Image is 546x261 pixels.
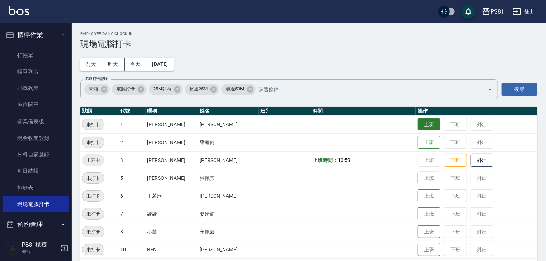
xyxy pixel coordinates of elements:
button: 上班 [418,189,440,203]
td: BEN [146,241,198,258]
td: 7 [118,205,146,223]
td: [PERSON_NAME] [146,115,198,133]
div: 25M以內 [149,84,183,95]
a: 現場電腦打卡 [3,196,69,212]
th: 操作 [416,107,537,116]
td: 10 [118,241,146,258]
span: 25M以內 [149,85,176,93]
td: [PERSON_NAME] [146,151,198,169]
td: 6 [118,187,146,205]
b: 上班時間： [313,157,338,163]
th: 狀態 [80,107,118,116]
h5: PS81櫃檯 [22,241,58,248]
input: 篩選條件 [257,83,475,95]
img: Person [6,241,20,255]
span: 未知 [84,85,102,93]
th: 姓名 [198,107,259,116]
button: 登出 [510,5,537,18]
span: 未打卡 [82,246,104,253]
td: 宋佩芸 [198,223,259,241]
button: 搜尋 [502,83,537,96]
td: 吳佩其 [198,169,259,187]
span: 10:59 [338,157,350,163]
div: 超過50M [221,84,256,95]
button: 上班 [418,172,440,185]
span: 未打卡 [82,210,104,218]
span: 上班中 [82,157,104,164]
button: 今天 [125,58,147,71]
td: 丁若欣 [146,187,198,205]
td: [PERSON_NAME] [198,241,259,258]
button: 外出 [471,154,493,167]
th: 班別 [259,107,311,116]
td: 2 [118,133,146,151]
span: 未打卡 [82,121,104,128]
a: 營業儀表板 [3,113,69,130]
p: 櫃台 [22,248,58,255]
button: 櫃檯作業 [3,26,69,44]
div: 未知 [84,84,110,95]
span: 超過25M [185,85,212,93]
button: 下班 [444,154,467,167]
button: 上班 [418,243,440,256]
button: 報表及分析 [3,234,69,252]
a: 現金收支登錄 [3,130,69,146]
button: 上班 [418,225,440,238]
td: [PERSON_NAME] [146,133,198,151]
td: 5 [118,169,146,187]
td: 3 [118,151,146,169]
h3: 現場電腦打卡 [80,39,537,49]
button: 上班 [418,118,440,131]
label: 篩選打卡記錄 [85,76,108,82]
button: PS81 [479,4,507,19]
button: 昨天 [102,58,125,71]
td: 1 [118,115,146,133]
button: [DATE] [146,58,174,71]
a: 帳單列表 [3,64,69,80]
td: 姿綺簡 [198,205,259,223]
span: 未打卡 [82,228,104,236]
th: 時間 [311,107,416,116]
button: 前天 [80,58,102,71]
th: 代號 [118,107,146,116]
td: [PERSON_NAME] [198,151,259,169]
a: 排班表 [3,179,69,196]
td: [PERSON_NAME] [146,169,198,187]
th: 暱稱 [146,107,198,116]
span: 超過50M [221,85,248,93]
div: 超過25M [185,84,219,95]
a: 掛單列表 [3,80,69,97]
td: 小芸 [146,223,198,241]
span: 電腦打卡 [112,85,139,93]
td: 綺綺 [146,205,198,223]
a: 打帳單 [3,47,69,64]
a: 每日結帳 [3,163,69,179]
td: [PERSON_NAME] [198,115,259,133]
div: PS81 [491,7,504,16]
span: 未打卡 [82,174,104,182]
div: 電腦打卡 [112,84,147,95]
td: 采蓮何 [198,133,259,151]
button: 上班 [418,136,440,149]
a: 座位開單 [3,97,69,113]
td: 8 [118,223,146,241]
td: [PERSON_NAME] [198,187,259,205]
img: Logo [9,6,29,15]
span: 未打卡 [82,192,104,200]
span: 未打卡 [82,139,104,146]
a: 材料自購登錄 [3,146,69,163]
button: 上班 [418,207,440,221]
button: 預約管理 [3,215,69,234]
button: save [461,4,476,19]
h2: Employee Daily Clock In [80,31,537,36]
button: Open [484,84,496,95]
